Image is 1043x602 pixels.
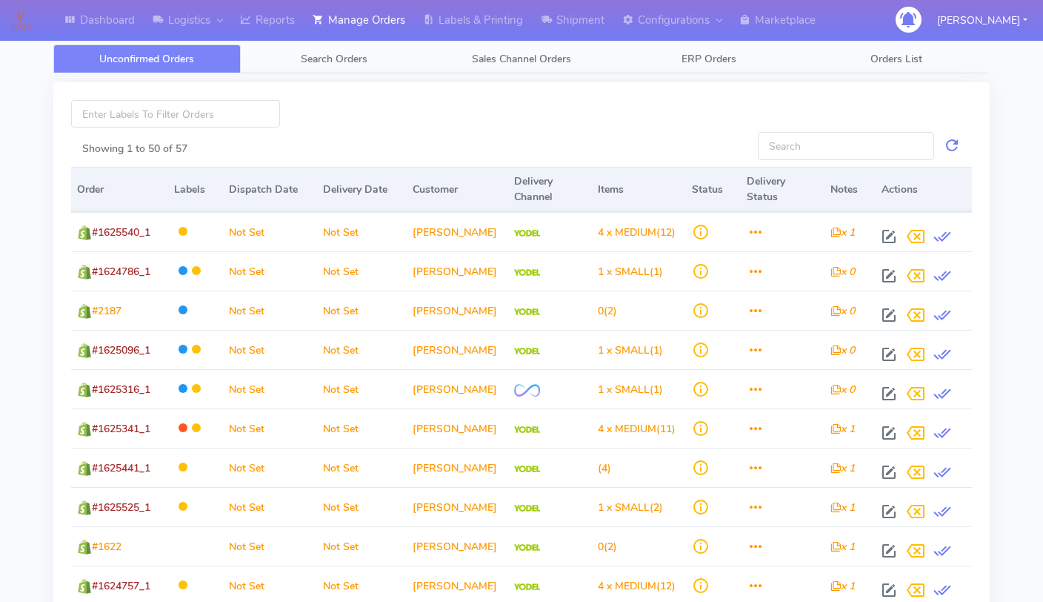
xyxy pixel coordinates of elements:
span: (11) [598,422,676,436]
td: Not Set [317,330,407,369]
span: 4 x MEDIUM [598,225,656,239]
img: Yodel [514,308,540,316]
span: #1625540_1 [92,225,150,239]
td: [PERSON_NAME] [407,330,508,369]
i: x 1 [830,579,855,593]
span: ERP Orders [682,52,736,66]
input: Search [758,132,934,159]
label: Showing 1 to 50 of 57 [82,141,187,156]
td: Not Set [223,487,317,526]
img: Yodel [514,466,540,473]
th: Notes [824,167,875,212]
td: Not Set [223,408,317,448]
span: 1 x SMALL [598,343,650,357]
th: Actions [876,167,972,212]
th: Labels [168,167,223,212]
th: Delivery Date [317,167,407,212]
span: Orders List [870,52,922,66]
span: 4 x MEDIUM [598,422,656,436]
input: Enter Labels To Filter Orders [71,100,280,128]
span: 1 x SMALL [598,383,650,397]
th: Delivery Channel [508,167,593,212]
i: x 1 [830,540,855,554]
img: Yodel [514,544,540,552]
span: 4 x MEDIUM [598,579,656,593]
img: Yodel [514,583,540,591]
span: 0 [598,304,604,318]
img: Yodel [514,230,540,237]
td: [PERSON_NAME] [407,526,508,566]
span: (2) [598,304,617,318]
span: #1624786_1 [92,265,150,279]
span: #1625525_1 [92,500,150,515]
span: #1625096_1 [92,343,150,357]
span: #2187 [92,304,121,318]
span: #1622 [92,540,121,554]
span: 1 x SMALL [598,500,650,515]
td: Not Set [317,408,407,448]
td: Not Set [223,448,317,487]
span: 1 x SMALL [598,265,650,279]
span: (2) [598,500,663,515]
td: Not Set [317,291,407,330]
td: Not Set [223,526,317,566]
td: [PERSON_NAME] [407,448,508,487]
td: Not Set [317,526,407,566]
img: Yodel [514,348,540,355]
i: x 0 [830,383,855,397]
i: x 1 [830,500,855,515]
i: x 0 [830,304,855,318]
i: x 1 [830,422,855,436]
span: Sales Channel Orders [472,52,571,66]
i: x 1 [830,461,855,475]
td: Not Set [223,369,317,408]
td: Not Set [317,212,407,251]
th: Dispatch Date [223,167,317,212]
span: Unconfirmed Orders [99,52,194,66]
span: (12) [598,225,676,239]
th: Customer [407,167,508,212]
i: x 0 [830,343,855,357]
td: [PERSON_NAME] [407,212,508,251]
span: (4) [598,461,611,475]
i: x 1 [830,225,855,239]
span: (1) [598,383,663,397]
img: Yodel [514,426,540,434]
td: Not Set [223,291,317,330]
td: [PERSON_NAME] [407,408,508,448]
td: Not Set [317,448,407,487]
span: #1625316_1 [92,383,150,397]
td: [PERSON_NAME] [407,291,508,330]
span: #1624757_1 [92,579,150,593]
span: 0 [598,540,604,554]
span: #1625441_1 [92,461,150,475]
span: (1) [598,343,663,357]
td: [PERSON_NAME] [407,251,508,291]
ul: Tabs [53,44,990,73]
th: Items [592,167,686,212]
th: Order [71,167,168,212]
span: #1625341_1 [92,422,150,436]
img: Yodel [514,269,540,277]
td: Not Set [223,330,317,369]
img: OnFleet [514,384,540,397]
td: Not Set [317,369,407,408]
span: (12) [598,579,676,593]
span: (2) [598,540,617,554]
td: Not Set [223,251,317,291]
td: Not Set [317,487,407,526]
td: Not Set [317,251,407,291]
td: [PERSON_NAME] [407,369,508,408]
th: Delivery Status [741,167,825,212]
button: [PERSON_NAME] [926,5,1039,36]
i: x 0 [830,265,855,279]
img: Yodel [514,505,540,512]
span: (1) [598,265,663,279]
span: Search Orders [301,52,367,66]
th: Status [686,167,741,212]
td: [PERSON_NAME] [407,487,508,526]
td: Not Set [223,212,317,251]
